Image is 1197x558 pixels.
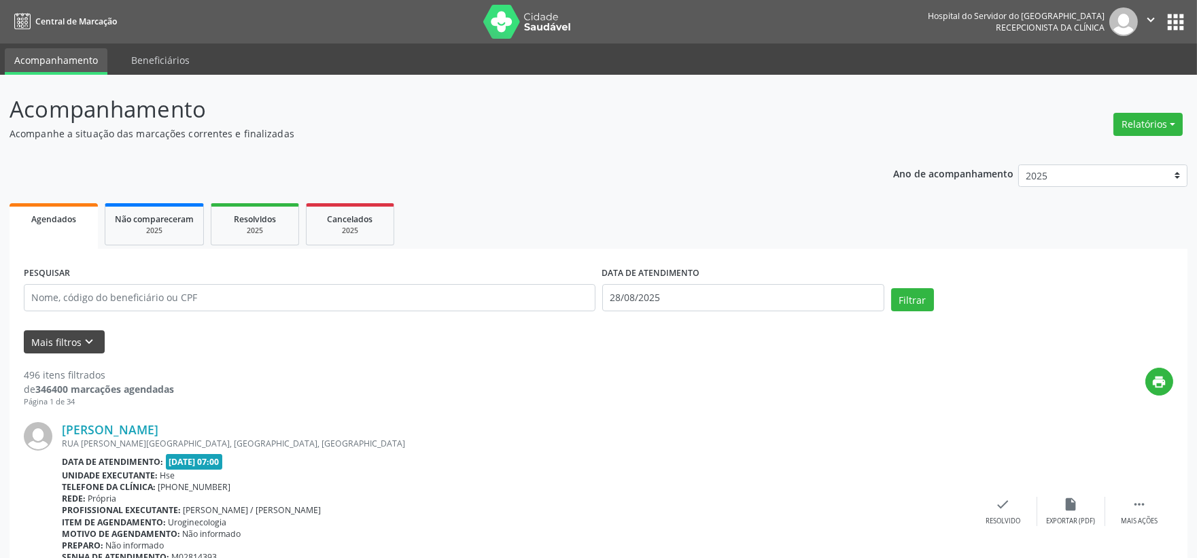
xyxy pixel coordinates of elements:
span: Não informado [106,540,164,551]
b: Item de agendamento: [62,517,166,528]
i:  [1143,12,1158,27]
a: Acompanhamento [5,48,107,75]
input: Selecione um intervalo [602,284,884,311]
i: insert_drive_file [1064,497,1079,512]
b: Preparo: [62,540,103,551]
input: Nome, código do beneficiário ou CPF [24,284,595,311]
i: print [1152,374,1167,389]
div: Mais ações [1121,517,1158,526]
p: Acompanhe a situação das marcações correntes e finalizadas [10,126,834,141]
p: Ano de acompanhamento [893,164,1013,181]
p: Acompanhamento [10,92,834,126]
span: Cancelados [328,213,373,225]
span: Agendados [31,213,76,225]
img: img [1109,7,1138,36]
span: Resolvidos [234,213,276,225]
span: [DATE] 07:00 [166,454,223,470]
i: keyboard_arrow_down [82,334,97,349]
b: Profissional executante: [62,504,181,516]
i:  [1132,497,1147,512]
div: RUA [PERSON_NAME][GEOGRAPHIC_DATA], [GEOGRAPHIC_DATA], [GEOGRAPHIC_DATA] [62,438,969,449]
div: 2025 [221,226,289,236]
button: apps [1164,10,1187,34]
span: [PERSON_NAME] / [PERSON_NAME] [184,504,322,516]
a: Central de Marcação [10,10,117,33]
b: Data de atendimento: [62,456,163,468]
button: Filtrar [891,288,934,311]
label: PESQUISAR [24,263,70,284]
div: 496 itens filtrados [24,368,174,382]
div: 2025 [115,226,194,236]
b: Telefone da clínica: [62,481,156,493]
div: Exportar (PDF) [1047,517,1096,526]
button: print [1145,368,1173,396]
span: Não compareceram [115,213,194,225]
a: [PERSON_NAME] [62,422,158,437]
div: 2025 [316,226,384,236]
span: Própria [88,493,117,504]
b: Unidade executante: [62,470,158,481]
span: [PHONE_NUMBER] [158,481,231,493]
label: DATA DE ATENDIMENTO [602,263,700,284]
span: Central de Marcação [35,16,117,27]
img: img [24,422,52,451]
span: Não informado [183,528,241,540]
a: Beneficiários [122,48,199,72]
div: de [24,382,174,396]
b: Rede: [62,493,86,504]
button: Relatórios [1113,113,1183,136]
b: Motivo de agendamento: [62,528,180,540]
i: check [996,497,1011,512]
button:  [1138,7,1164,36]
span: Uroginecologia [169,517,227,528]
span: Recepcionista da clínica [996,22,1105,33]
span: Hse [160,470,175,481]
div: Página 1 de 34 [24,396,174,408]
div: Resolvido [986,517,1020,526]
strong: 346400 marcações agendadas [35,383,174,396]
button: Mais filtroskeyboard_arrow_down [24,330,105,354]
div: Hospital do Servidor do [GEOGRAPHIC_DATA] [928,10,1105,22]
